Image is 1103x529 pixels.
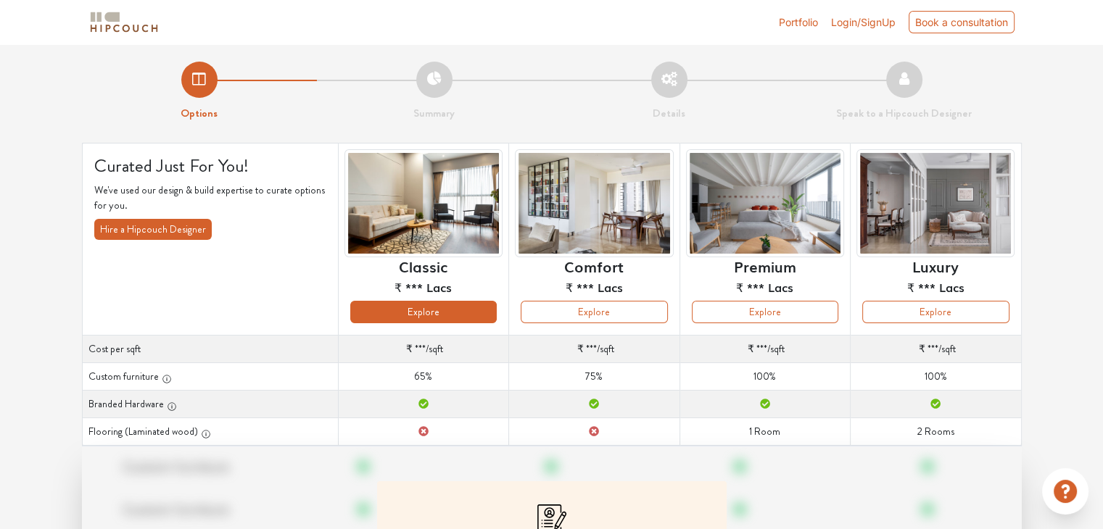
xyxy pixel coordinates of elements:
td: /sqft [509,336,679,363]
th: Branded Hardware [82,391,338,418]
td: /sqft [679,336,850,363]
td: 1 Room [679,418,850,446]
span: Login/SignUp [831,16,896,28]
td: /sqft [851,336,1021,363]
button: Explore [862,301,1009,323]
th: Flooring (Laminated wood) [82,418,338,446]
td: 2 Rooms [851,418,1021,446]
div: Book a consultation [909,11,1015,33]
img: header-preview [515,149,673,257]
td: /sqft [338,336,508,363]
a: Portfolio [779,14,818,30]
th: Custom furniture [82,363,338,391]
img: header-preview [686,149,844,257]
button: Hire a Hipcouch Designer [94,219,212,240]
td: 75% [509,363,679,391]
h6: Comfort [564,257,624,275]
strong: Details [653,105,685,121]
td: 100% [851,363,1021,391]
img: logo-horizontal.svg [88,9,160,35]
button: Explore [521,301,667,323]
button: Explore [350,301,497,323]
h6: Luxury [912,257,959,275]
img: header-preview [344,149,503,257]
strong: Speak to a Hipcouch Designer [836,105,972,121]
img: header-preview [856,149,1015,257]
strong: Summary [413,105,455,121]
button: Explore [692,301,838,323]
th: Cost per sqft [82,336,338,363]
span: logo-horizontal.svg [88,6,160,38]
td: 100% [679,363,850,391]
h6: Premium [734,257,796,275]
h6: Classic [399,257,447,275]
p: We've used our design & build expertise to curate options for you. [94,183,326,213]
td: 65% [338,363,508,391]
strong: Options [181,105,218,121]
h4: Curated Just For You! [94,155,326,177]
